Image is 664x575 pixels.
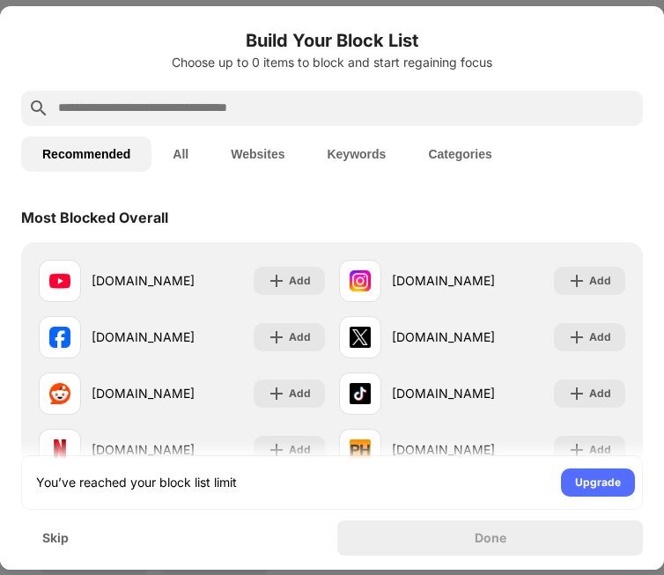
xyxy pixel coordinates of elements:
[21,136,151,172] button: Recommended
[21,209,168,226] div: Most Blocked Overall
[151,136,210,172] button: All
[28,98,49,119] img: search.svg
[49,383,70,404] img: favicons
[49,270,70,291] img: favicons
[350,270,371,291] img: favicons
[289,272,311,290] div: Add
[42,531,69,545] div: Skip
[21,55,643,70] div: Choose up to 0 items to block and start regaining focus
[589,385,611,402] div: Add
[589,272,611,290] div: Add
[306,136,407,172] button: Keywords
[350,439,371,461] img: favicons
[407,136,513,172] button: Categories
[49,327,70,348] img: favicons
[36,474,237,491] div: You’ve reached your block list limit
[392,328,495,346] div: [DOMAIN_NAME]
[475,531,506,545] div: Done
[575,474,621,491] div: Upgrade
[92,384,195,402] div: [DOMAIN_NAME]
[392,271,495,290] div: [DOMAIN_NAME]
[289,328,311,346] div: Add
[289,385,311,402] div: Add
[392,384,495,402] div: [DOMAIN_NAME]
[92,271,195,290] div: [DOMAIN_NAME]
[210,136,306,172] button: Websites
[21,27,643,54] h6: Build Your Block List
[49,439,70,461] img: favicons
[589,328,611,346] div: Add
[92,328,195,346] div: [DOMAIN_NAME]
[350,383,371,404] img: favicons
[350,327,371,348] img: favicons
